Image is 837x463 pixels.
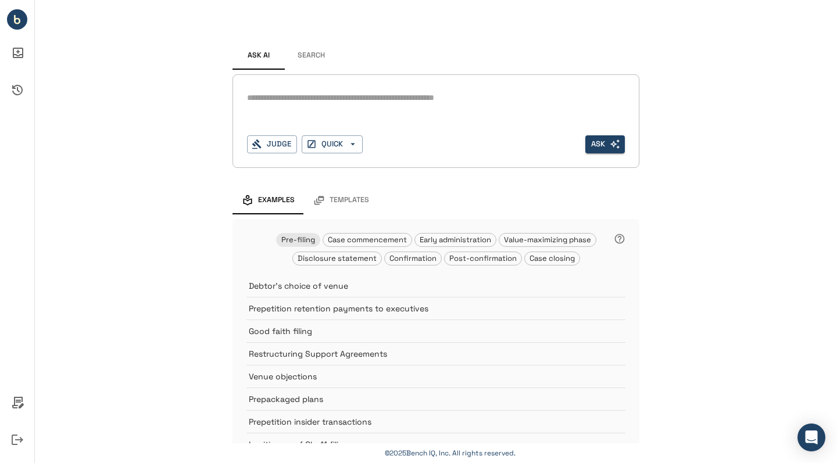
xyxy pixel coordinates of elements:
div: Prepetition insider transactions [246,410,625,433]
p: Good faith filing [249,325,596,337]
div: Disclosure statement [292,252,382,265]
span: Templates [330,196,369,205]
p: Prepetition insider transactions [249,416,596,428]
span: Ask AI [248,51,270,60]
span: Case closing [525,253,580,263]
div: Confirmation [384,252,442,265]
p: Legitimacy of Ch. 11 filing [249,439,596,450]
div: Restructuring Support Agreements [246,342,625,365]
p: Restructuring Support Agreements [249,348,596,360]
div: Venue objections [246,365,625,387]
span: Case commencement [323,235,412,245]
div: Prepetition retention payments to executives [246,297,625,320]
div: Pre-filing [276,233,320,247]
p: Venue objections [249,371,596,382]
div: Legitimacy of Ch. 11 filing [246,433,625,455]
div: Value-maximizing phase [499,233,596,247]
span: Value-maximizing phase [499,235,596,245]
span: Disclosure statement [293,253,381,263]
p: Debtor's choice of venue [249,280,596,292]
span: Examples [258,196,295,205]
span: Post-confirmation [445,253,521,263]
span: Confirmation [385,253,441,263]
button: QUICK [302,135,363,153]
div: Early administration [414,233,496,247]
button: Judge [247,135,297,153]
p: Prepetition retention payments to executives [249,303,596,314]
span: Enter search text [585,135,625,153]
p: Prepackaged plans [249,393,596,405]
span: Early administration [415,235,496,245]
div: Case commencement [323,233,412,247]
div: examples and templates tabs [233,186,639,214]
button: Search [285,42,337,70]
button: Ask [585,135,625,153]
span: Pre-filing [277,235,320,245]
div: Post-confirmation [444,252,522,265]
div: Debtor's choice of venue [246,275,625,297]
div: Case closing [524,252,580,265]
div: Good faith filing [246,320,625,342]
div: Prepackaged plans [246,387,625,410]
div: Open Intercom Messenger [797,423,825,451]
